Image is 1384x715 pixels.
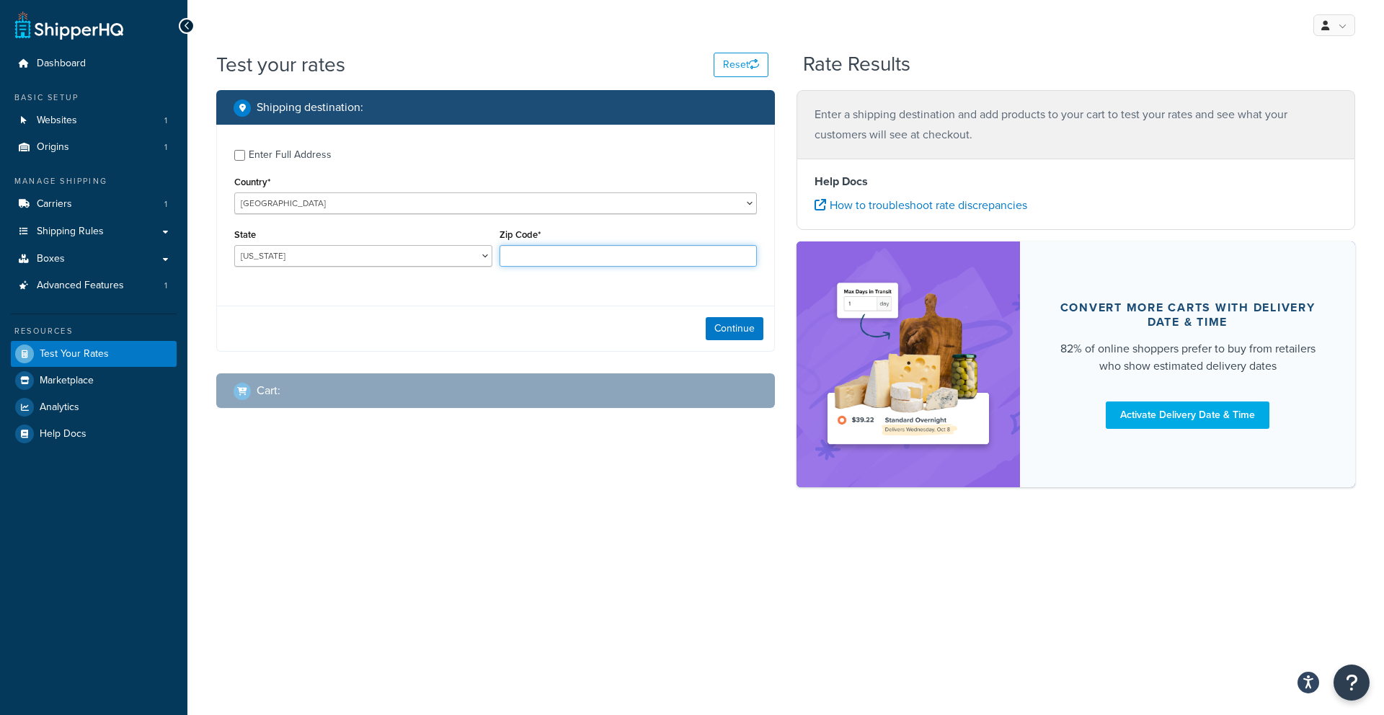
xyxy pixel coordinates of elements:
h2: Shipping destination : [257,101,363,114]
span: 1 [164,280,167,292]
span: Shipping Rules [37,226,104,238]
a: Carriers1 [11,191,177,218]
a: How to troubleshoot rate discrepancies [815,197,1027,213]
div: 82% of online shoppers prefer to buy from retailers who show estimated delivery dates [1055,340,1321,375]
a: Websites1 [11,107,177,134]
span: 1 [164,198,167,210]
h2: Cart : [257,384,280,397]
a: Boxes [11,246,177,272]
span: Origins [37,141,69,154]
span: Carriers [37,198,72,210]
a: Dashboard [11,50,177,77]
a: Activate Delivery Date & Time [1106,401,1269,429]
span: Websites [37,115,77,127]
div: Convert more carts with delivery date & time [1055,301,1321,329]
h1: Test your rates [216,50,345,79]
p: Enter a shipping destination and add products to your cart to test your rates and see what your c... [815,105,1337,145]
label: State [234,229,256,240]
span: Marketplace [40,375,94,387]
a: Analytics [11,394,177,420]
div: Resources [11,325,177,337]
li: Carriers [11,191,177,218]
label: Zip Code* [500,229,541,240]
a: Origins1 [11,134,177,161]
li: Advanced Features [11,272,177,299]
a: Advanced Features1 [11,272,177,299]
span: Boxes [37,253,65,265]
span: Advanced Features [37,280,124,292]
a: Marketplace [11,368,177,394]
button: Continue [706,317,763,340]
div: Enter Full Address [249,145,332,165]
button: Reset [714,53,768,77]
div: Manage Shipping [11,175,177,187]
img: feature-image-ddt-36eae7f7280da8017bfb280eaccd9c446f90b1fe08728e4019434db127062ab4.png [818,263,998,466]
label: Country* [234,177,270,187]
span: Help Docs [40,428,86,440]
span: Test Your Rates [40,348,109,360]
h2: Rate Results [803,53,910,76]
div: Basic Setup [11,92,177,104]
button: Open Resource Center [1334,665,1370,701]
span: 1 [164,141,167,154]
a: Shipping Rules [11,218,177,245]
span: Dashboard [37,58,86,70]
a: Help Docs [11,421,177,447]
span: Analytics [40,401,79,414]
a: Test Your Rates [11,341,177,367]
li: Websites [11,107,177,134]
input: Enter Full Address [234,150,245,161]
h4: Help Docs [815,173,1337,190]
li: Origins [11,134,177,161]
span: 1 [164,115,167,127]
